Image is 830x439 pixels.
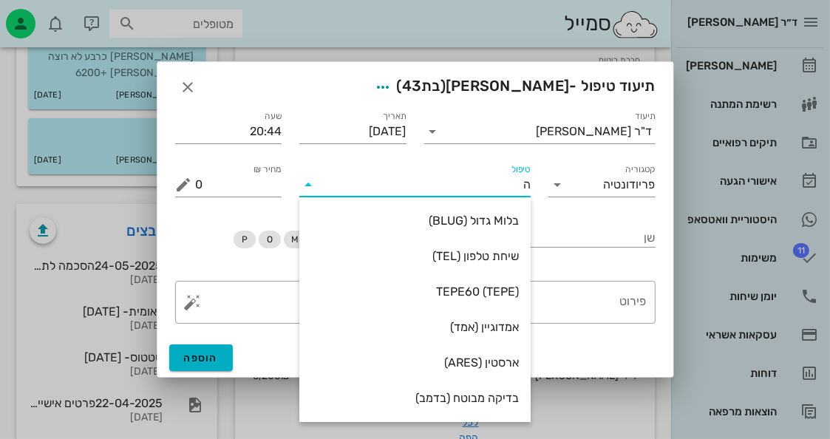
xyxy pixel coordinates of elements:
div: בדיקה מבוטח (בדמב) [311,391,519,405]
div: שיחת טלפון (TEL) [311,249,519,263]
div: אמדוגיין (אמד) [311,320,519,334]
div: תיעודד"ר [PERSON_NAME] [424,120,656,143]
span: P [241,231,247,248]
div: ד"ר [PERSON_NAME] [537,125,653,138]
label: תאריך [383,111,407,122]
span: O [266,231,272,248]
button: מחיר ₪ appended action [175,176,193,194]
div: TEPE60 (TEPE) [311,285,519,299]
label: תיעוד [635,111,656,122]
label: שעה [265,111,282,122]
div: בלוM גדול (BLUG) [311,214,519,228]
span: 43 [402,77,422,95]
div: ארסטין (ARES) [311,355,519,370]
span: M [290,231,298,248]
label: טיפול [511,164,531,175]
button: הוספה [169,344,234,371]
label: מחיר ₪ [254,164,282,175]
label: קטגוריה [625,164,656,175]
span: (בת ) [397,77,446,95]
span: [PERSON_NAME] [446,77,569,95]
span: תיעוד טיפול - [370,74,656,101]
span: הוספה [184,352,219,364]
